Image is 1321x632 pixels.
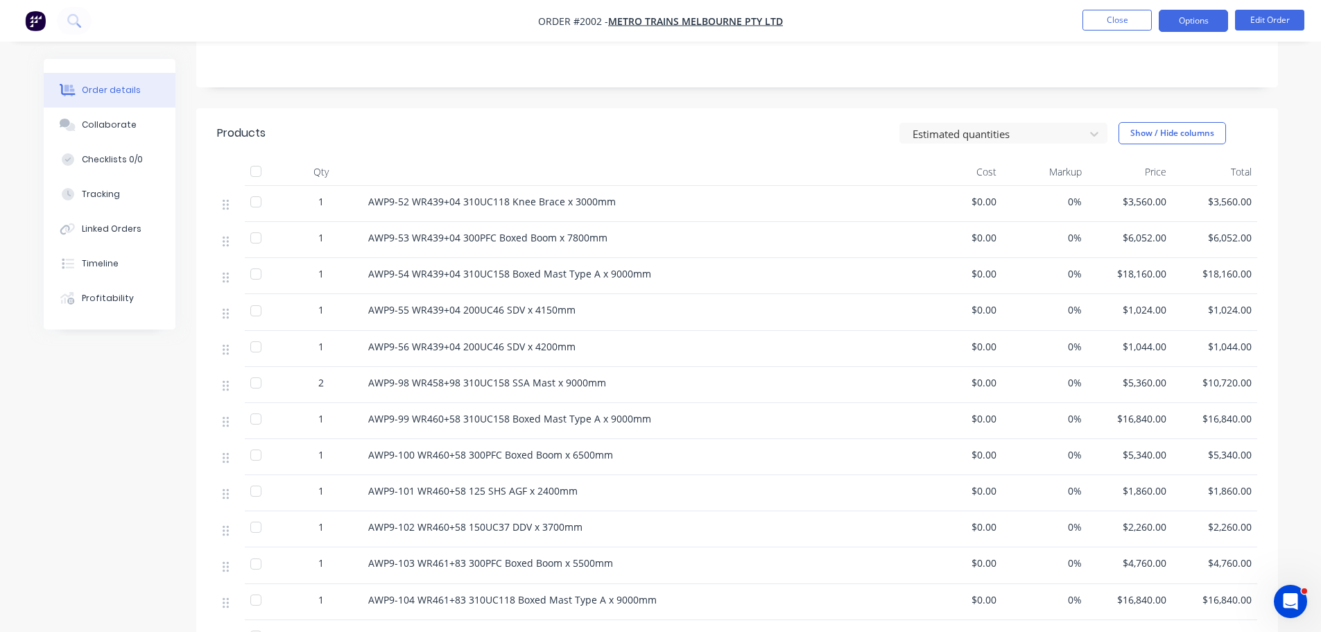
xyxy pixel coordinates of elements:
span: 1 [318,230,324,245]
span: $5,340.00 [1093,447,1167,462]
div: Tracking [82,188,120,200]
span: $0.00 [923,339,997,354]
span: $0.00 [923,556,997,570]
span: 0% [1008,484,1082,498]
span: $16,840.00 [1177,592,1252,607]
button: Show / Hide columns [1119,122,1226,144]
button: Close [1082,10,1152,31]
span: $0.00 [923,194,997,209]
div: Price [1087,158,1173,186]
span: $1,860.00 [1177,484,1252,498]
div: Markup [1002,158,1087,186]
span: 1 [318,447,324,462]
span: 0% [1008,592,1082,607]
button: Edit Order [1235,10,1304,31]
span: $18,160.00 [1093,266,1167,281]
span: 0% [1008,339,1082,354]
span: 1 [318,556,324,570]
span: AWP9-101 WR460+58 125 SHS AGF x 2400mm [368,484,578,497]
span: $18,160.00 [1177,266,1252,281]
span: $6,052.00 [1093,230,1167,245]
span: 1 [318,411,324,426]
span: 0% [1008,266,1082,281]
div: Total [1172,158,1257,186]
button: Tracking [44,177,175,212]
span: AWP9-104 WR461+83 310UC118 Boxed Mast Type A x 9000mm [368,593,657,606]
span: $1,024.00 [1093,302,1167,317]
span: 1 [318,302,324,317]
div: Timeline [82,257,119,270]
span: $0.00 [923,484,997,498]
span: $16,840.00 [1177,411,1252,426]
span: AWP9-100 WR460+58 300PFC Boxed Boom x 6500mm [368,448,613,461]
div: Checklists 0/0 [82,153,143,166]
button: Timeline [44,246,175,281]
span: 1 [318,194,324,209]
span: $0.00 [923,592,997,607]
span: 0% [1008,556,1082,570]
span: $1,044.00 [1177,339,1252,354]
span: AWP9-102 WR460+58 150UC37 DDV x 3700mm [368,520,582,533]
span: Order #2002 - [538,15,608,28]
span: $0.00 [923,266,997,281]
iframe: Intercom live chat [1274,585,1307,618]
span: 0% [1008,520,1082,534]
span: $0.00 [923,520,997,534]
span: $0.00 [923,411,997,426]
span: 1 [318,484,324,498]
span: AWP9-55 WR439+04 200UC46 SDV x 4150mm [368,303,576,316]
span: $16,840.00 [1093,411,1167,426]
button: Profitability [44,281,175,316]
a: METRO TRAINS MELBOURNE PTY LTD [608,15,783,28]
span: AWP9-54 WR439+04 310UC158 Boxed Mast Type A x 9000mm [368,267,651,280]
span: $0.00 [923,375,997,390]
div: Qty [279,158,363,186]
span: $1,044.00 [1093,339,1167,354]
div: Profitability [82,292,134,305]
span: AWP9-52 WR439+04 310UC118 Knee Brace x 3000mm [368,195,616,208]
img: Factory [25,10,46,31]
span: $2,260.00 [1177,520,1252,534]
span: $0.00 [923,302,997,317]
span: 1 [318,266,324,281]
span: $1,860.00 [1093,484,1167,498]
span: $1,024.00 [1177,302,1252,317]
span: $5,360.00 [1093,375,1167,390]
span: AWP9-53 WR439+04 300PFC Boxed Boom x 7800mm [368,231,607,244]
button: Collaborate [44,108,175,142]
button: Options [1159,10,1228,32]
span: 2 [318,375,324,390]
span: 1 [318,520,324,534]
span: AWP9-56 WR439+04 200UC46 SDV x 4200mm [368,340,576,353]
span: AWP9-99 WR460+58 310UC158 Boxed Mast Type A x 9000mm [368,412,651,425]
span: 0% [1008,302,1082,317]
span: $6,052.00 [1177,230,1252,245]
span: $0.00 [923,230,997,245]
span: 1 [318,339,324,354]
span: 0% [1008,194,1082,209]
span: $4,760.00 [1093,556,1167,570]
span: 1 [318,592,324,607]
div: Cost [917,158,1003,186]
button: Checklists 0/0 [44,142,175,177]
button: Linked Orders [44,212,175,246]
div: Order details [82,84,141,96]
span: AWP9-103 WR461+83 300PFC Boxed Boom x 5500mm [368,556,613,570]
span: AWP9-98 WR458+98 310UC158 SSA Mast x 9000mm [368,376,606,389]
div: Products [217,125,266,142]
span: 0% [1008,411,1082,426]
span: $3,560.00 [1093,194,1167,209]
div: Collaborate [82,119,137,131]
span: 0% [1008,230,1082,245]
span: $3,560.00 [1177,194,1252,209]
span: $2,260.00 [1093,520,1167,534]
span: $4,760.00 [1177,556,1252,570]
span: 0% [1008,447,1082,462]
span: $0.00 [923,447,997,462]
div: Linked Orders [82,223,141,235]
span: $10,720.00 [1177,375,1252,390]
button: Order details [44,73,175,108]
span: $5,340.00 [1177,447,1252,462]
span: $16,840.00 [1093,592,1167,607]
